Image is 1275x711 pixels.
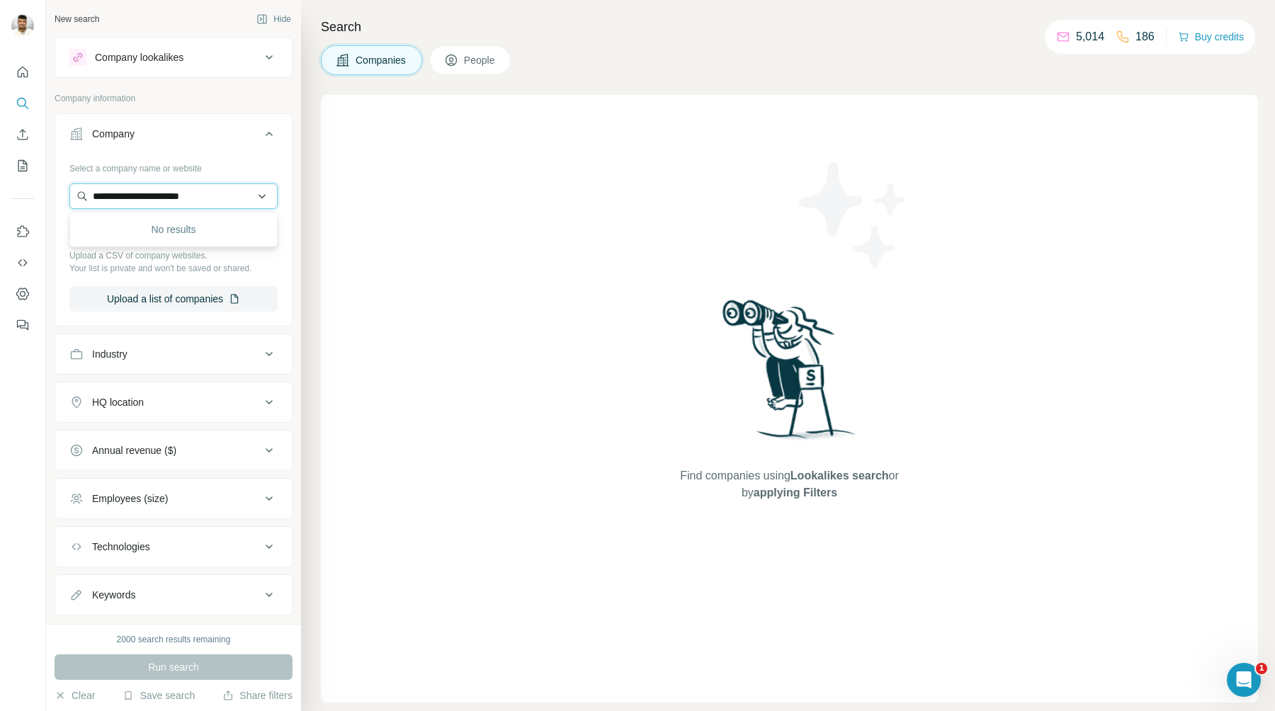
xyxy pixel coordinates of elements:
[55,13,99,25] div: New search
[11,14,34,37] img: Avatar
[69,262,278,275] p: Your list is private and won't be saved or shared.
[55,530,292,564] button: Technologies
[95,50,183,64] div: Company lookalikes
[55,578,292,612] button: Keywords
[11,219,34,244] button: Use Surfe on LinkedIn
[92,491,168,506] div: Employees (size)
[92,347,127,361] div: Industry
[464,53,497,67] span: People
[69,249,278,262] p: Upload a CSV of company websites.
[73,215,274,244] div: No results
[55,688,95,703] button: Clear
[69,157,278,175] div: Select a company name or website
[55,117,292,157] button: Company
[11,91,34,116] button: Search
[69,286,278,312] button: Upload a list of companies
[754,487,837,499] span: applying Filters
[790,470,889,482] span: Lookalikes search
[123,688,195,703] button: Save search
[11,122,34,147] button: Enrich CSV
[1256,663,1267,674] span: 1
[92,395,144,409] div: HQ location
[1135,28,1155,45] p: 186
[716,296,863,454] img: Surfe Illustration - Woman searching with binoculars
[92,127,135,141] div: Company
[1227,663,1261,697] iframe: Intercom live chat
[11,250,34,275] button: Use Surfe API
[246,8,301,30] button: Hide
[92,540,150,554] div: Technologies
[92,588,135,602] div: Keywords
[55,92,293,105] p: Company information
[55,482,292,516] button: Employees (size)
[55,433,292,467] button: Annual revenue ($)
[11,153,34,178] button: My lists
[1076,28,1104,45] p: 5,014
[790,152,917,279] img: Surfe Illustration - Stars
[356,53,407,67] span: Companies
[11,312,34,338] button: Feedback
[11,281,34,307] button: Dashboard
[55,385,292,419] button: HQ location
[321,17,1258,37] h4: Search
[55,40,292,74] button: Company lookalikes
[11,59,34,85] button: Quick start
[676,467,902,501] span: Find companies using or by
[55,337,292,371] button: Industry
[1178,27,1244,47] button: Buy credits
[92,443,176,457] div: Annual revenue ($)
[117,633,231,646] div: 2000 search results remaining
[222,688,293,703] button: Share filters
